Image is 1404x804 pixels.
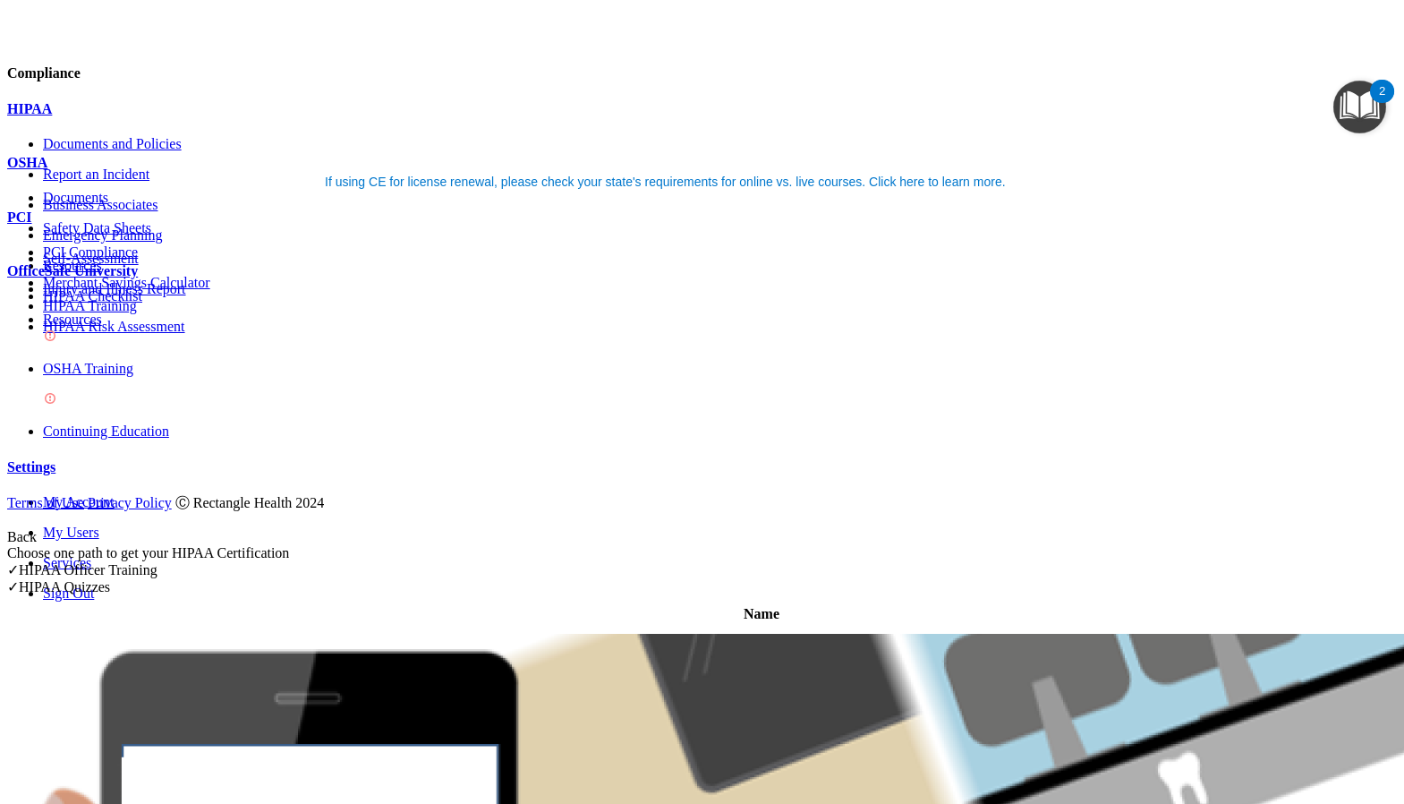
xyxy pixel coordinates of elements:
[7,529,37,544] a: Back
[325,175,1006,188] div: If using CE for license renewal, please check your state's requirements for online vs. live cours...
[43,312,1397,328] a: Resources
[322,173,1008,191] button: If using CE for license renewal, please check your state's requirements for online vs. live cours...
[7,7,251,43] img: PMB logo
[7,561,1397,578] div: HIPAA Officer Training
[7,459,1397,475] a: Settings
[43,423,1397,440] a: Continuing Education
[43,298,1397,346] a: HIPAA Training
[43,275,1397,291] a: Merchant Savings Calculator
[175,495,325,510] span: Ⓒ Rectangle Health 2024
[43,298,1397,314] p: HIPAA Training
[43,167,1397,183] a: Report an Incident
[43,190,1397,206] a: Documents
[88,495,172,510] a: Privacy Policy
[43,244,1397,261] a: PCI Compliance
[43,136,1397,152] a: Documents and Policies
[7,263,1397,279] a: OfficeSafe University
[43,361,1397,409] a: OSHA Training
[43,329,57,343] img: danger-circle.6113f641.png
[7,545,1397,561] div: Choose one path to get your HIPAA Certification
[1094,677,1383,748] iframe: Drift Widget Chat Controller
[7,155,1397,171] a: OSHA
[43,525,1397,541] a: My Users
[7,578,1397,595] div: HIPAA Quizzes
[7,579,19,594] span: ✓
[43,361,1397,377] p: OSHA Training
[7,65,1397,81] h4: Compliance
[43,220,1397,236] a: Safety Data Sheets
[1379,91,1385,115] div: 2
[1333,81,1386,133] button: Open Resource Center, 2 new notifications
[43,391,57,406] img: danger-circle.6113f641.png
[7,210,1397,226] a: PCI
[7,101,1397,117] a: HIPAA
[7,562,19,577] span: ✓
[7,495,84,510] a: Terms of Use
